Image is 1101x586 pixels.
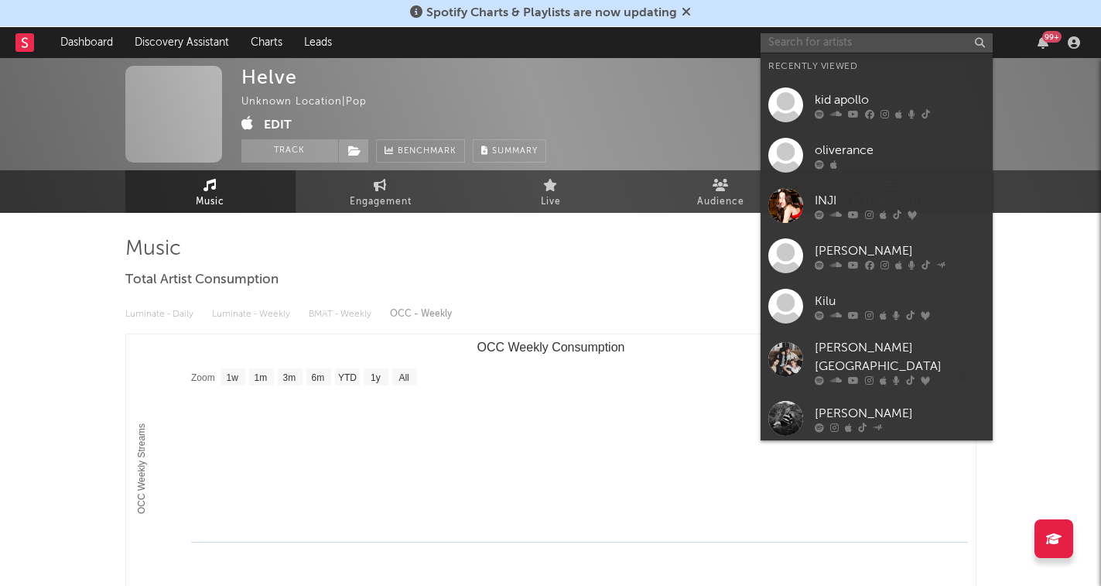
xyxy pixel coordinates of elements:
a: [PERSON_NAME] [761,231,993,281]
text: 6m [311,372,324,383]
text: OCC Weekly Consumption [477,341,624,354]
button: Track [241,139,338,163]
text: OCC Weekly Streams [136,423,147,514]
div: Kilu [815,292,985,310]
a: Dashboard [50,27,124,58]
div: oliverance [815,141,985,159]
text: 1m [254,372,267,383]
a: Audience [636,170,806,213]
span: Live [541,193,561,211]
text: Zoom [191,372,215,383]
button: Summary [473,139,546,163]
a: Engagement [296,170,466,213]
text: 1y [371,372,381,383]
div: [PERSON_NAME][GEOGRAPHIC_DATA] [815,339,985,376]
span: Engagement [350,193,412,211]
span: Benchmark [398,142,456,161]
a: [PERSON_NAME][GEOGRAPHIC_DATA] [761,331,993,393]
a: Charts [240,27,293,58]
div: kid apollo [815,91,985,109]
a: Music [125,170,296,213]
a: oliverance [761,130,993,180]
span: Audience [697,193,744,211]
div: INJI [815,191,985,210]
a: kid apollo [761,80,993,130]
text: 3m [282,372,296,383]
div: [PERSON_NAME] [815,404,985,423]
span: Music [196,193,224,211]
a: Live [466,170,636,213]
input: Search for artists [761,33,993,53]
div: Helve [241,66,297,88]
a: INJI [761,180,993,231]
button: Edit [264,115,292,135]
button: 99+ [1038,36,1048,49]
text: All [398,372,409,383]
a: Discovery Assistant [124,27,240,58]
span: Dismiss [682,7,691,19]
text: 1w [226,372,238,383]
div: 99 + [1042,31,1062,43]
a: [PERSON_NAME] [761,393,993,444]
div: [PERSON_NAME] [815,242,985,260]
a: Kilu [761,281,993,331]
span: Total Artist Consumption [125,271,279,290]
div: Recently Viewed [768,57,985,76]
a: Benchmark [376,139,465,163]
span: Summary [492,147,538,156]
div: Unknown Location | Pop [241,93,385,111]
span: Spotify Charts & Playlists are now updating [426,7,677,19]
text: YTD [337,372,356,383]
a: Leads [293,27,343,58]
